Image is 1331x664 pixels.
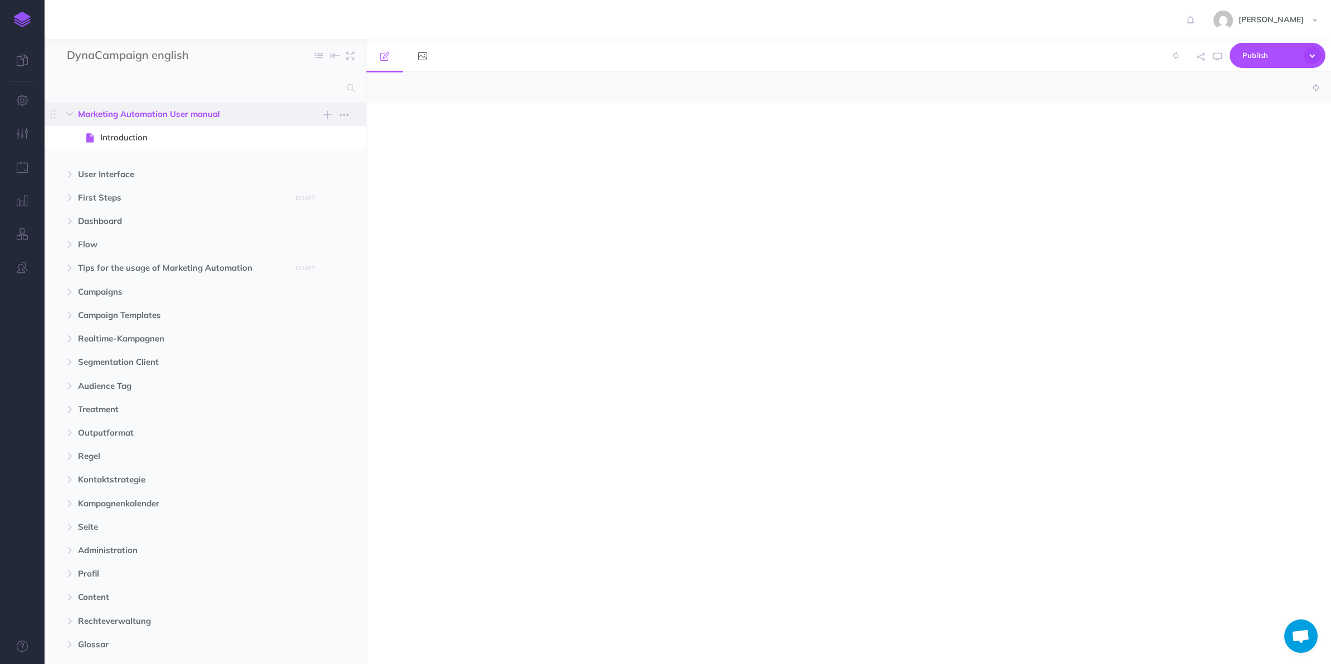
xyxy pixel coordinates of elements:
[67,78,340,98] input: Search
[78,638,285,651] span: Glossar
[78,191,285,204] span: First Steps
[296,194,315,202] small: DRAFT
[67,47,198,64] input: Documentation Name
[78,590,285,604] span: Content
[78,520,285,534] span: Seite
[78,473,285,486] span: Kontaktstrategie
[78,332,285,345] span: Realtime-Kampagnen
[100,131,299,144] span: Introduction
[78,403,285,416] span: Treatment
[78,309,285,322] span: Campaign Templates
[1242,47,1298,64] span: Publish
[78,285,285,299] span: Campaigns
[78,108,285,121] span: Marketing Automation User manual
[1230,43,1325,68] button: Publish
[78,355,285,369] span: Segmentation Client
[78,614,285,628] span: Rechteverwaltung
[78,567,285,580] span: Profil
[78,497,285,510] span: Kampagnenkalender
[78,238,285,251] span: Flow
[78,544,285,557] span: Administration
[292,262,320,275] button: DRAFT
[296,265,315,272] small: DRAFT
[1213,11,1233,30] img: 7a7da18f02460fc3b630f9ef2d4b6b32.jpg
[1284,619,1318,653] a: Open chat
[78,168,285,181] span: User Interface
[14,12,31,27] img: logo-mark.svg
[78,214,285,228] span: Dashboard
[78,261,285,275] span: Tips for the usage of Marketing Automation
[292,192,320,204] button: DRAFT
[78,450,285,463] span: Regel
[78,426,285,440] span: Outputformat
[1233,14,1309,25] span: [PERSON_NAME]
[78,379,285,393] span: Audience Tag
